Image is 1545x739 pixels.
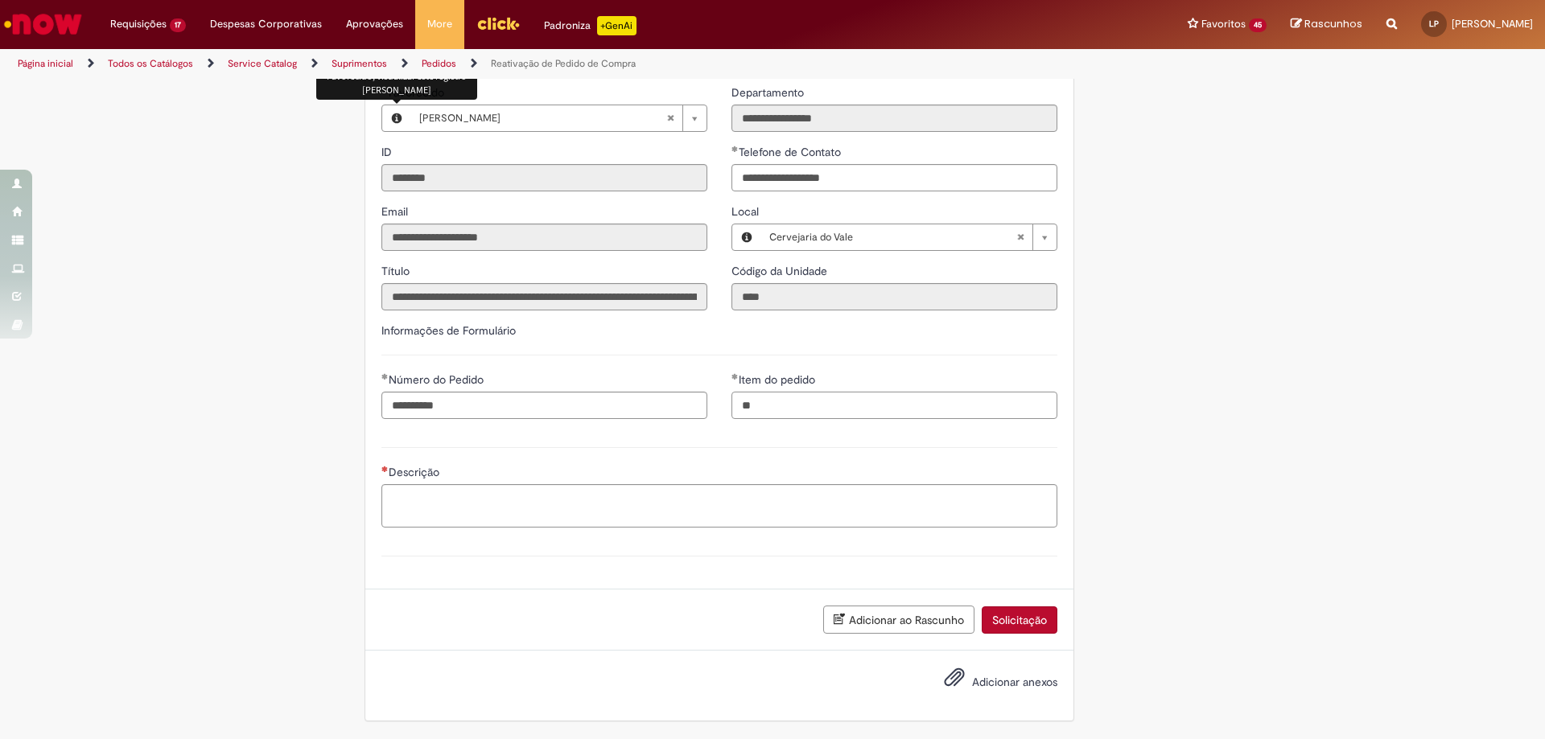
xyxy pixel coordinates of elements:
[761,224,1057,250] a: Cervejaria do ValeLimpar campo Local
[381,203,411,220] label: Somente leitura - Email
[346,16,403,32] span: Aprovações
[427,16,452,32] span: More
[732,224,761,250] button: Local, Visualizar este registro Cervejaria do Vale
[1249,18,1267,32] span: 45
[972,675,1057,689] span: Adicionar anexos
[544,16,637,35] div: Padroniza
[381,144,395,160] label: Somente leitura - ID
[1008,224,1032,250] abbr: Limpar campo Local
[731,263,830,279] label: Somente leitura - Código da Unidade
[381,323,516,338] label: Informações de Formulário
[597,16,637,35] p: +GenAi
[2,8,84,40] img: ServiceNow
[18,57,73,70] a: Página inicial
[731,85,807,100] span: Somente leitura - Departamento
[731,264,830,278] span: Somente leitura - Código da Unidade
[731,164,1057,191] input: Telefone de Contato
[422,57,456,70] a: Pedidos
[658,105,682,131] abbr: Limpar campo Favorecido
[731,283,1057,310] input: Código da Unidade
[731,84,807,101] label: Somente leitura - Departamento
[731,373,739,380] span: Obrigatório Preenchido
[110,16,167,32] span: Requisições
[491,57,636,70] a: Reativação de Pedido de Compra
[108,57,193,70] a: Todos os Catálogos
[739,372,818,387] span: Item do pedido
[170,18,186,32] span: 17
[731,105,1057,132] input: Departamento
[382,105,411,131] button: Favorecido, Visualizar este registro Luis Guilherme Marques Do Prado
[381,224,707,251] input: Email
[476,11,520,35] img: click_logo_yellow_360x200.png
[381,484,1057,528] textarea: Descrição
[1429,18,1439,29] span: LP
[381,204,411,219] span: Somente leitura - Email
[1201,16,1246,32] span: Favoritos
[731,146,739,152] span: Obrigatório Preenchido
[731,204,762,219] span: Local
[1452,17,1533,31] span: [PERSON_NAME]
[389,465,443,479] span: Descrição
[381,145,395,159] span: Somente leitura - ID
[381,263,413,279] label: Somente leitura - Título
[419,105,666,131] span: [PERSON_NAME]
[381,466,389,472] span: Necessários
[210,16,322,32] span: Despesas Corporativas
[12,49,1018,79] ul: Trilhas de página
[389,372,487,387] span: Número do Pedido
[381,392,707,419] input: Número do Pedido
[316,67,477,99] div: Favorecido, Visualizar este registro [PERSON_NAME]
[381,373,389,380] span: Obrigatório Preenchido
[381,264,413,278] span: Somente leitura - Título
[332,57,387,70] a: Suprimentos
[982,606,1057,634] button: Solicitação
[823,606,974,634] button: Adicionar ao Rascunho
[739,145,844,159] span: Telefone de Contato
[411,105,707,131] a: [PERSON_NAME]Limpar campo Favorecido
[940,663,969,700] button: Adicionar anexos
[381,164,707,191] input: ID
[1291,17,1362,32] a: Rascunhos
[1304,16,1362,31] span: Rascunhos
[228,57,297,70] a: Service Catalog
[381,283,707,310] input: Título
[731,392,1057,419] input: Item do pedido
[769,224,1016,250] span: Cervejaria do Vale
